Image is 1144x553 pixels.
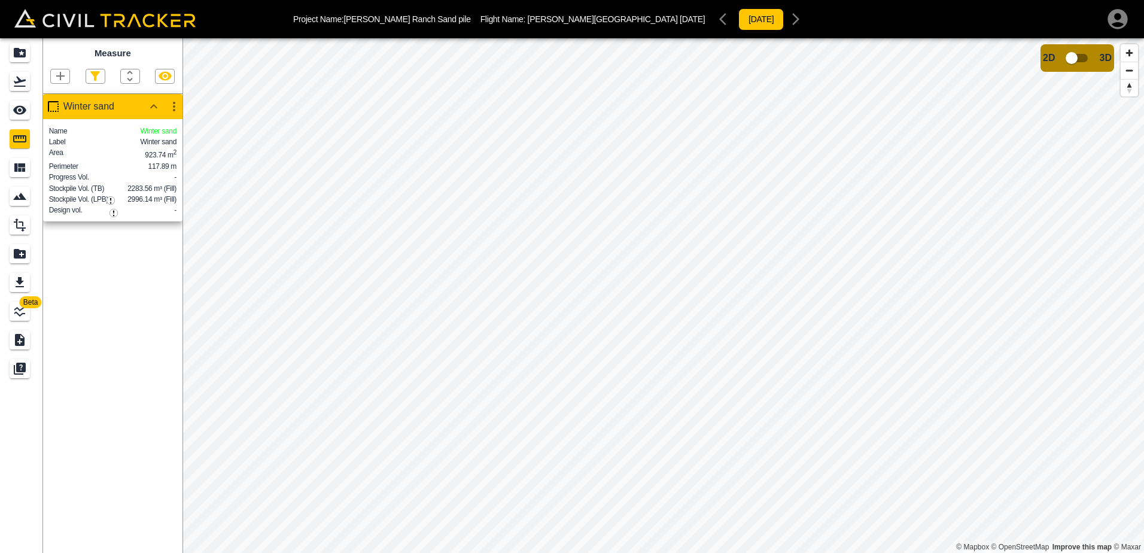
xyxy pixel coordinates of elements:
[1052,543,1112,551] a: Map feedback
[293,14,471,24] p: Project Name: [PERSON_NAME] Ranch Sand pile
[991,543,1049,551] a: OpenStreetMap
[1043,53,1055,63] span: 2D
[1121,79,1138,96] button: Reset bearing to north
[1100,53,1112,63] span: 3D
[480,14,705,24] p: Flight Name:
[14,9,196,28] img: Civil Tracker
[1121,62,1138,79] button: Zoom out
[1121,44,1138,62] button: Zoom in
[528,14,705,24] span: [PERSON_NAME][GEOGRAPHIC_DATA] [DATE]
[956,543,989,551] a: Mapbox
[738,8,784,31] button: [DATE]
[1113,543,1141,551] a: Maxar
[182,38,1144,553] canvas: Map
